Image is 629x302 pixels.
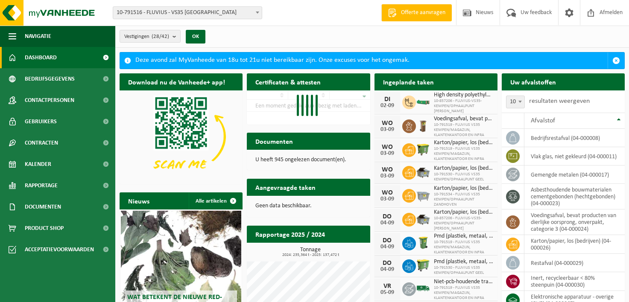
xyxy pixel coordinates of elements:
[25,218,64,239] span: Product Shop
[379,127,396,133] div: 03-09
[379,189,396,196] div: WO
[434,285,493,301] span: 10-791519 - FLUVIUS VS35 KEMPEN/MAGAZIJN, KLANTENKANTOOR EN INFRA
[379,151,396,157] div: 03-09
[399,9,448,17] span: Offerte aanvragen
[434,265,493,276] span: 10-791530 - FLUVIUS VS35 KEMPEN/OPHAALPUNT GEEL
[506,96,525,108] span: 10
[247,133,301,149] h2: Documenten
[379,267,396,273] div: 04-09
[25,175,58,196] span: Rapportage
[255,157,361,163] p: U heeft 945 ongelezen document(en).
[379,220,396,226] div: 04-09
[374,73,442,90] h2: Ingeplande taken
[120,90,243,183] img: Download de VHEPlus App
[416,281,430,296] img: BL-SO-LV
[25,196,61,218] span: Documenten
[25,26,51,47] span: Navigatie
[524,184,625,209] td: asbesthoudende bouwmaterialen cementgebonden (hechtgebonden) (04-000023)
[186,30,205,44] button: OK
[379,244,396,250] div: 04-09
[524,129,625,147] td: bedrijfsrestafval (04-000008)
[25,68,75,90] span: Bedrijfsgegevens
[379,103,396,109] div: 02-09
[416,118,430,133] img: WB-0140-HPE-BN-01
[434,216,493,231] span: 10-857206 - FLUVIUS-VS35-KEMPEN/OPHAALPUNT [PERSON_NAME]
[434,209,493,216] span: Karton/papier, los (bedrijven)
[381,4,452,21] a: Offerte aanvragen
[120,30,181,43] button: Vestigingen(28/42)
[247,73,329,90] h2: Certificaten & attesten
[25,132,58,154] span: Contracten
[531,117,555,124] span: Afvalstof
[434,172,493,182] span: 10-791530 - FLUVIUS VS35 KEMPEN/OPHAALPUNT GEEL
[379,166,396,173] div: WO
[379,196,396,202] div: 03-09
[189,192,242,209] a: Alle artikelen
[502,73,565,90] h2: Uw afvalstoffen
[379,213,396,220] div: DO
[25,154,51,175] span: Kalender
[124,30,169,43] span: Vestigingen
[379,290,396,296] div: 05-09
[416,165,430,179] img: WB-5000-GAL-GY-01
[434,139,493,146] span: Karton/papier, los (bedrijven)
[434,122,493,138] span: 10-791519 - FLUVIUS VS35 KEMPEN/MAGAZIJN, KLANTENKANTOOR EN INFRA
[416,212,430,226] img: WB-5000-GAL-GY-01
[379,260,396,267] div: DO
[379,120,396,127] div: WO
[434,185,493,192] span: Karton/papier, los (bedrijven)
[25,111,57,132] span: Gebruikers
[434,258,493,265] span: Pmd (plastiek, metaal, drankkartons) (bedrijven)
[434,192,493,207] span: 10-791534 - FLUVIUS VS35 KEMPEN/OPHAALPUNT ZANDHOVEN
[120,73,234,90] h2: Download nu de Vanheede+ app!
[434,116,493,122] span: Voedingsafval, bevat producten van dierlijke oorsprong, onverpakt, categorie 3
[247,179,324,195] h2: Aangevraagde taken
[524,166,625,184] td: gemengde metalen (04-000017)
[255,203,361,209] p: Geen data beschikbaar.
[434,240,493,255] span: 10-791519 - FLUVIUS VS35 KEMPEN/MAGAZIJN, KLANTENKANTOOR EN INFRA
[506,96,524,108] span: 10
[113,7,262,19] span: 10-791516 - FLUVIUS - VS35 KEMPEN
[434,165,493,172] span: Karton/papier, los (bedrijven)
[251,247,370,257] h3: Tonnage
[152,34,169,39] count: (28/42)
[524,235,625,254] td: karton/papier, los (bedrijven) (04-000026)
[524,254,625,272] td: restafval (04-000029)
[416,98,430,105] img: HK-XC-10-GN-00
[434,99,493,114] span: 10-857206 - FLUVIUS-VS35-KEMPEN/OPHAALPUNT [PERSON_NAME]
[524,272,625,291] td: inert, recycleerbaar < 80% steenpuin (04-000030)
[379,144,396,151] div: WO
[434,233,493,240] span: Pmd (plastiek, metaal, drankkartons) (bedrijven)
[379,173,396,179] div: 03-09
[379,283,396,290] div: VR
[120,192,158,209] h2: Nieuws
[529,98,590,105] label: resultaten weergeven
[379,96,396,103] div: DI
[25,47,57,68] span: Dashboard
[307,242,369,259] a: Bekijk rapportage
[379,237,396,244] div: DO
[434,92,493,99] span: High density polyethyleen (hdpe) gekleurd
[434,279,493,285] span: Niet-pcb-houdende transformatoren alu/cu wikkelingen
[524,209,625,235] td: voedingsafval, bevat producten van dierlijke oorsprong, onverpakt, categorie 3 (04-000024)
[25,90,74,111] span: Contactpersonen
[416,258,430,273] img: WB-0660-HPE-GN-50
[416,235,430,250] img: WB-0240-HPE-GN-50
[25,239,94,260] span: Acceptatievoorwaarden
[416,142,430,157] img: WB-1100-HPE-GN-50
[135,52,608,69] div: Deze avond zal MyVanheede van 18u tot 21u niet bereikbaar zijn. Onze excuses voor het ongemak.
[416,188,430,202] img: WB-2500-GAL-GY-01
[434,146,493,162] span: 10-791519 - FLUVIUS VS35 KEMPEN/MAGAZIJN, KLANTENKANTOOR EN INFRA
[524,147,625,166] td: vlak glas, niet gekleurd (04-000011)
[251,253,370,257] span: 2024: 235,364 t - 2025: 137,472 t
[113,6,262,19] span: 10-791516 - FLUVIUS - VS35 KEMPEN
[247,226,334,242] h2: Rapportage 2025 / 2024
